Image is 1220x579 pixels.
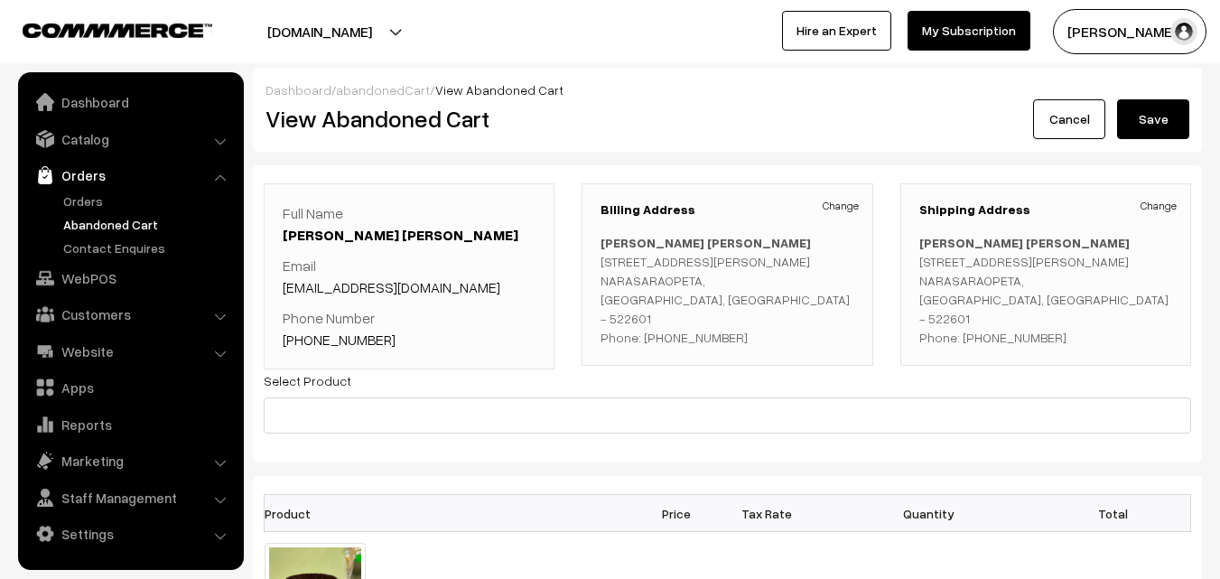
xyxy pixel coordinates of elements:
a: Change [1141,198,1177,214]
a: Staff Management [23,481,237,514]
p: Phone Number [283,307,535,350]
div: / / [265,80,1189,99]
th: Price [631,495,722,532]
img: COMMMERCE [23,23,212,37]
img: user [1170,18,1197,45]
a: COMMMERCE [23,18,181,40]
a: Change [823,198,859,214]
a: Catalog [23,123,237,155]
a: [PHONE_NUMBER] [283,331,396,349]
a: Hire an Expert [782,11,891,51]
a: My Subscription [908,11,1030,51]
a: Dashboard [23,86,237,118]
th: Quantity [812,495,1047,532]
a: Settings [23,518,237,550]
a: [PERSON_NAME] [PERSON_NAME] [283,226,518,244]
button: [DOMAIN_NAME] [204,9,435,54]
span: View Abandoned Cart [435,82,563,98]
th: Tax Rate [722,495,812,532]
p: Full Name [283,202,535,246]
a: WebPOS [23,262,237,294]
a: Cancel [1033,99,1105,139]
button: Save [1117,99,1189,139]
a: Orders [23,159,237,191]
button: [PERSON_NAME] [1053,9,1206,54]
a: Marketing [23,444,237,477]
a: Website [23,335,237,368]
a: Contact Enquires [59,238,237,257]
p: Email [283,255,535,298]
p: [STREET_ADDRESS][PERSON_NAME] NARASARAOPETA, [GEOGRAPHIC_DATA], [GEOGRAPHIC_DATA] - 522601 Phone:... [919,233,1172,347]
a: Reports [23,408,237,441]
p: [STREET_ADDRESS][PERSON_NAME] NARASARAOPETA, [GEOGRAPHIC_DATA], [GEOGRAPHIC_DATA] - 522601 Phone:... [601,233,853,347]
label: Select Product [264,371,351,390]
h3: Billing Address [601,202,853,218]
a: Dashboard [265,82,331,98]
th: Total [1047,495,1137,532]
a: Orders [59,191,237,210]
a: Abandoned Cart [59,215,237,234]
th: Product [265,495,377,532]
a: Apps [23,371,237,404]
h2: View Abandoned Cart [265,105,714,133]
b: [PERSON_NAME] [PERSON_NAME] [919,235,1130,250]
a: abandonedCart [336,82,430,98]
h3: Shipping Address [919,202,1172,218]
a: Customers [23,298,237,331]
b: [PERSON_NAME] [PERSON_NAME] [601,235,811,250]
a: [EMAIL_ADDRESS][DOMAIN_NAME] [283,278,500,296]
